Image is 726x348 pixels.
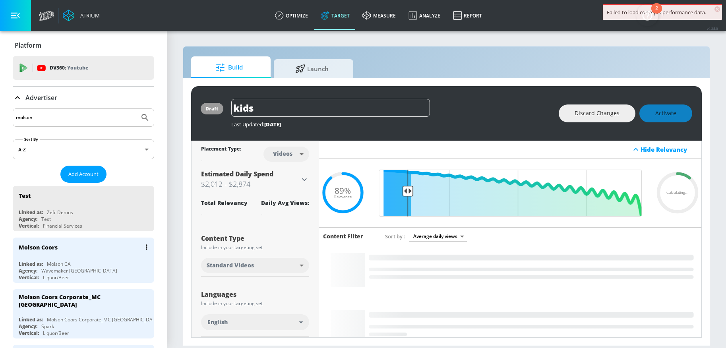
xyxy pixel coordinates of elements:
span: × [714,6,720,12]
span: Standard Videos [207,261,254,269]
div: Content Type [201,235,309,242]
div: Linked as: [19,209,43,216]
div: Failed to load concepts performance data. [607,9,718,16]
div: Molson CoorsLinked as:Molson CAAgency:Wavemaker [GEOGRAPHIC_DATA]Vertical:Liquor/Beer [13,238,154,283]
div: Vertical: [19,330,39,336]
div: Vertical: [19,274,39,281]
div: Platform [13,34,154,56]
div: Average daily views [409,231,467,242]
p: Youtube [67,64,88,72]
p: DV360: [50,64,88,72]
div: Test [19,192,31,199]
div: Molson Coors Corporate_MC [GEOGRAPHIC_DATA]Linked as:Molson Coors Corporate_MC [GEOGRAPHIC_DATA]A... [13,289,154,338]
div: Spark [41,323,54,330]
div: Atrium [77,12,100,19]
div: Total Relevancy [201,199,248,207]
h3: $2,012 - $2,874 [201,178,300,189]
div: DV360: Youtube [13,56,154,80]
h6: Content Filter [323,232,363,240]
div: Wavemaker [GEOGRAPHIC_DATA] [41,267,117,274]
div: Zefr Demos [47,209,73,216]
div: Linked as: [19,316,43,323]
div: A-Z [13,139,154,159]
div: Agency: [19,216,37,222]
div: Agency: [19,323,37,330]
button: Open Resource Center, 2 new notifications [636,4,658,26]
span: English [207,318,228,326]
div: Languages [201,291,309,298]
div: Molson Coors Corporate_MC [GEOGRAPHIC_DATA] [47,316,160,323]
a: Atrium [63,10,100,21]
div: TestLinked as:Zefr DemosAgency:TestVertical:Financial Services [13,186,154,231]
span: Build [199,58,259,77]
div: Molson Coors [19,244,58,251]
button: Add Account [60,166,106,183]
span: [DATE] [264,121,281,128]
span: Discard Changes [575,108,620,118]
div: Videos [269,150,296,157]
div: Liquor/Beer [43,330,69,336]
div: Vertical: [19,222,39,229]
span: Estimated Daily Spend [201,170,273,178]
div: Linked as: [19,261,43,267]
span: v 4.28.0 [707,26,718,31]
a: optimize [269,1,314,30]
input: Final Threshold [375,170,646,217]
div: Test [41,216,51,222]
div: Include in your targeting set [201,301,309,306]
p: Advertiser [25,93,57,102]
div: Daily Avg Views: [261,199,309,207]
span: Relevance [334,195,352,199]
button: Discard Changes [559,104,635,122]
div: English [201,314,309,330]
div: Molson CA [47,261,71,267]
div: Liquor/Beer [43,274,69,281]
button: Submit Search [136,109,154,126]
div: Last Updated: [231,121,551,128]
div: 2 [655,8,658,19]
div: Estimated Daily Spend$2,012 - $2,874 [201,170,309,189]
span: Launch [282,59,342,78]
div: Financial Services [43,222,82,229]
div: draft [205,105,219,112]
div: Hide Relevancy [319,141,701,159]
div: Advertiser [13,87,154,109]
div: Include in your targeting set [201,245,309,250]
a: Target [314,1,356,30]
div: Agency: [19,267,37,274]
span: Add Account [68,170,99,179]
p: Platform [15,41,41,50]
input: Search by name [16,112,136,123]
a: Report [447,1,488,30]
div: Hide Relevancy [641,145,697,153]
div: Molson Coors Corporate_MC [GEOGRAPHIC_DATA] [19,293,141,308]
div: Placement Type: [201,145,241,154]
label: Sort By [23,137,40,142]
span: Sort by [385,233,405,240]
span: Calculating... [666,191,689,195]
span: 89% [335,187,351,195]
a: measure [356,1,402,30]
a: Analyze [402,1,447,30]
